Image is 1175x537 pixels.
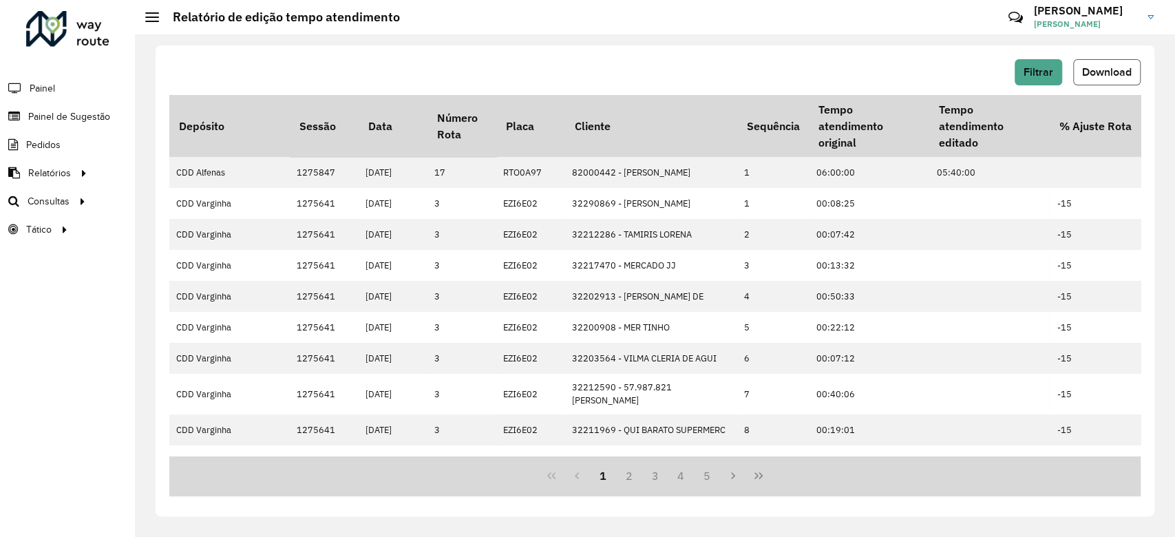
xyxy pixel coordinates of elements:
td: 00:13:32 [809,250,929,281]
td: 32212286 - TAMIRIS LORENA [565,219,737,250]
td: CDD Varginha [169,343,290,374]
td: 3 [427,445,496,476]
span: Painel de Sugestão [28,109,110,124]
td: [DATE] [359,157,427,188]
td: 1275641 [290,281,359,312]
span: Consultas [28,194,70,209]
td: 06:00:00 [809,157,929,188]
span: Filtrar [1024,66,1053,78]
td: 1275641 [290,374,359,414]
td: -15 [1050,343,1170,374]
h3: [PERSON_NAME] [1034,4,1137,17]
td: -15 [1050,312,1170,343]
button: Last Page [745,463,772,489]
button: 3 [642,463,668,489]
td: 3 [427,250,496,281]
td: -15 [1050,374,1170,414]
td: 1275641 [290,312,359,343]
button: 1 [590,463,616,489]
td: EZI6E02 [496,219,565,250]
td: EZI6E02 [496,281,565,312]
td: 00:19:01 [809,414,929,445]
td: [DATE] [359,312,427,343]
td: 32210196 - BAR DO CEBOLINHA [565,445,737,476]
td: -15 [1050,250,1170,281]
td: 32211969 - QUI BARATO SUPERMERC [565,414,737,445]
td: CDD Varginha [169,312,290,343]
td: 4 [737,281,809,312]
button: 4 [668,463,694,489]
h2: Relatório de edição tempo atendimento [159,10,400,25]
td: 1275641 [290,250,359,281]
td: 1275641 [290,414,359,445]
td: [DATE] [359,250,427,281]
td: 32217470 - MERCADO JJ [565,250,737,281]
td: 5 [737,312,809,343]
td: 1 [737,157,809,188]
th: Data [359,95,427,157]
td: CDD Varginha [169,219,290,250]
td: CDD Varginha [169,374,290,414]
td: 00:07:12 [809,343,929,374]
td: CDD Varginha [169,414,290,445]
td: -15 [1050,414,1170,445]
span: [PERSON_NAME] [1034,18,1137,30]
td: CDD Varginha [169,250,290,281]
td: 17 [427,157,496,188]
td: -15 [1050,188,1170,219]
th: Depósito [169,95,290,157]
td: 32203564 - VILMA CLERIA DE AGUI [565,343,737,374]
td: RTO0A97 [496,157,565,188]
th: Cliente [565,95,737,157]
td: EZI6E02 [496,374,565,414]
td: 32202913 - [PERSON_NAME] DE [565,281,737,312]
td: 82000442 - [PERSON_NAME] [565,157,737,188]
button: 5 [694,463,720,489]
button: Download [1073,59,1141,85]
td: 1275641 [290,343,359,374]
td: CDD Alfenas [169,157,290,188]
td: 3 [427,281,496,312]
td: 00:08:25 [809,188,929,219]
td: 1275847 [290,157,359,188]
button: 2 [616,463,642,489]
td: 3 [427,343,496,374]
td: 3 [427,374,496,414]
span: Painel [30,81,55,96]
td: 6 [737,343,809,374]
td: EZI6E02 [496,188,565,219]
td: 1275641 [290,188,359,219]
th: Sessão [290,95,359,157]
td: [DATE] [359,343,427,374]
th: Placa [496,95,565,157]
td: 1 [737,188,809,219]
td: 1275641 [290,445,359,476]
th: Sequência [737,95,809,157]
td: EZI6E02 [496,312,565,343]
td: [DATE] [359,414,427,445]
td: EZI6E02 [496,250,565,281]
td: [DATE] [359,188,427,219]
td: 00:40:06 [809,374,929,414]
td: 9 [737,445,809,476]
td: 7 [737,374,809,414]
td: [DATE] [359,219,427,250]
td: 32290869 - [PERSON_NAME] [565,188,737,219]
td: -15 [1050,281,1170,312]
span: Tático [26,222,52,237]
td: 8 [737,414,809,445]
td: 3 [427,414,496,445]
td: 3 [737,250,809,281]
td: -15 [1050,445,1170,476]
td: 3 [427,312,496,343]
span: Pedidos [26,138,61,152]
td: 05:40:00 [929,157,1050,188]
th: Tempo atendimento original [809,95,929,157]
a: Contato Rápido [1001,3,1030,32]
td: 00:19:00 [809,445,929,476]
td: CDD Varginha [169,445,290,476]
th: Tempo atendimento editado [929,95,1050,157]
td: 00:50:33 [809,281,929,312]
td: EZI6E02 [496,414,565,445]
td: EZI6E02 [496,343,565,374]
